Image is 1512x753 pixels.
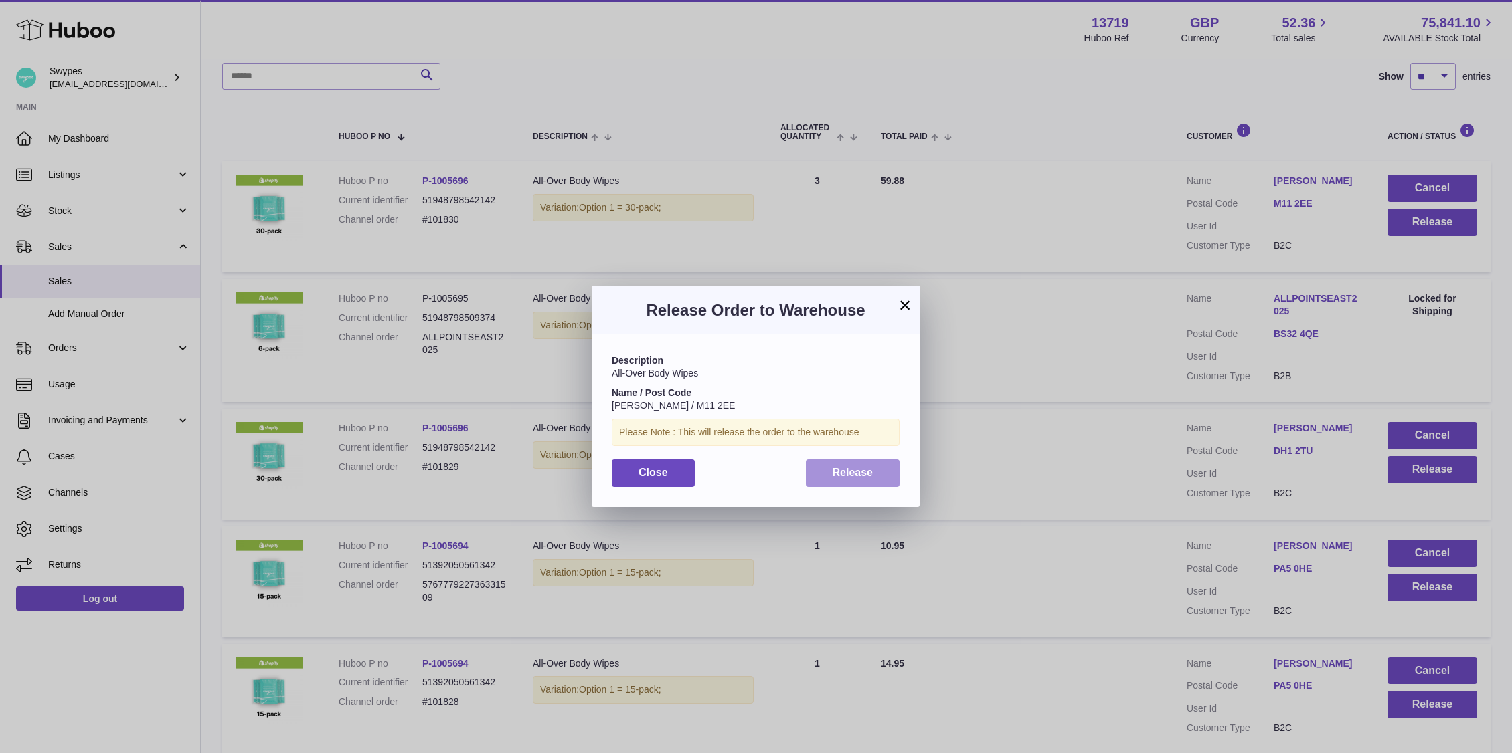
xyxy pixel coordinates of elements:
span: Release [833,467,873,478]
h3: Release Order to Warehouse [612,300,900,321]
button: × [897,297,913,313]
button: Release [806,459,900,487]
span: Close [639,467,668,478]
button: Close [612,459,695,487]
strong: Description [612,355,663,366]
span: All-Over Body Wipes [612,368,698,379]
strong: Name / Post Code [612,387,691,398]
span: [PERSON_NAME] / M11 2EE [612,400,735,411]
div: Please Note : This will release the order to the warehouse [612,419,900,446]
